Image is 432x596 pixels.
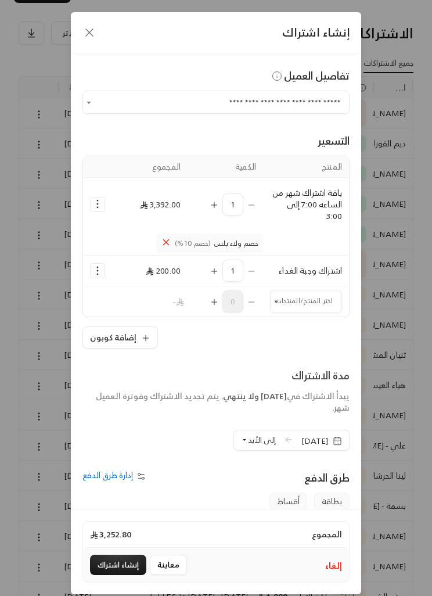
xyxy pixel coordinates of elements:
span: 0 [222,290,243,313]
button: إلغاء [325,560,342,572]
span: [DATE] [301,435,328,447]
span: ولا ينتهي [224,389,259,403]
div: يبدأ الاشتراك في . يتم تجديد الاشتراك وفوترة العميل شهر. [82,390,350,414]
button: إضافة كوبون [82,326,158,349]
button: Open [82,96,95,109]
div: مدة الاشتراك [82,367,350,383]
span: إدارة طرق الدفع [82,468,133,482]
span: تفاصيل العميل [270,66,350,85]
span: (خصم 10%) [175,239,211,248]
button: Open [270,295,283,308]
td: - [112,286,188,317]
span: 1 [222,260,243,282]
button: إنشاء اشتراك [90,555,146,575]
button: معاينة [150,555,187,575]
span: خصم ولاء بلس [156,234,263,253]
span: باقة اشتراك شهر من الساعه 7:00 إلى 3:00 [272,185,342,223]
span: إلى الأبد [248,433,276,447]
th: المنتج [263,156,349,178]
span: بطاقة [314,493,350,510]
div: التسعير [82,132,350,149]
span: 3,392.00 [140,197,181,211]
th: الكمية [188,156,263,178]
span: طرق الدفع [304,468,350,487]
table: Selected Products [82,156,350,317]
th: المجموع [112,156,188,178]
span: إنشاء اشتراك [282,22,350,42]
span: 200.00 [146,263,181,278]
span: 1 [222,193,243,216]
span: المجموع [312,529,342,540]
span: 3,252.80 [90,529,131,540]
span: اشتراك وجبة الغداء [279,263,342,278]
span: [DATE] [261,389,287,403]
span: أقساط [269,493,307,510]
